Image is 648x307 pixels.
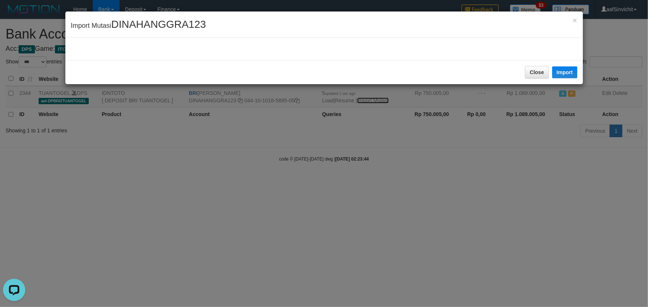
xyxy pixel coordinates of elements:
button: Close [525,66,549,79]
span: DINAHANGGRA123 [111,19,206,30]
button: Open LiveChat chat widget [3,3,25,25]
button: Close [573,16,577,24]
span: Import Mutasi [71,22,206,29]
button: Import [552,66,577,78]
span: × [573,16,577,24]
